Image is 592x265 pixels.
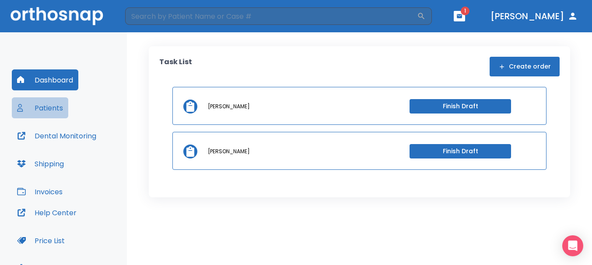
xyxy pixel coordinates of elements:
button: Price List [12,230,70,251]
span: 1 [461,7,469,15]
input: Search by Patient Name or Case # [125,7,417,25]
div: Open Intercom Messenger [562,235,583,256]
p: Task List [159,57,192,76]
button: [PERSON_NAME] [487,8,581,24]
button: Patients [12,97,68,118]
p: [PERSON_NAME] [208,103,250,110]
button: Dashboard [12,69,78,90]
button: Invoices [12,181,68,202]
button: Dental Monitoring [12,125,102,146]
p: [PERSON_NAME] [208,148,250,155]
img: Orthosnap [11,7,103,25]
button: Finish Draft [410,99,511,114]
button: Shipping [12,153,69,174]
button: Help Center [12,202,82,223]
button: Finish Draft [410,144,511,158]
button: Create order [490,57,560,76]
